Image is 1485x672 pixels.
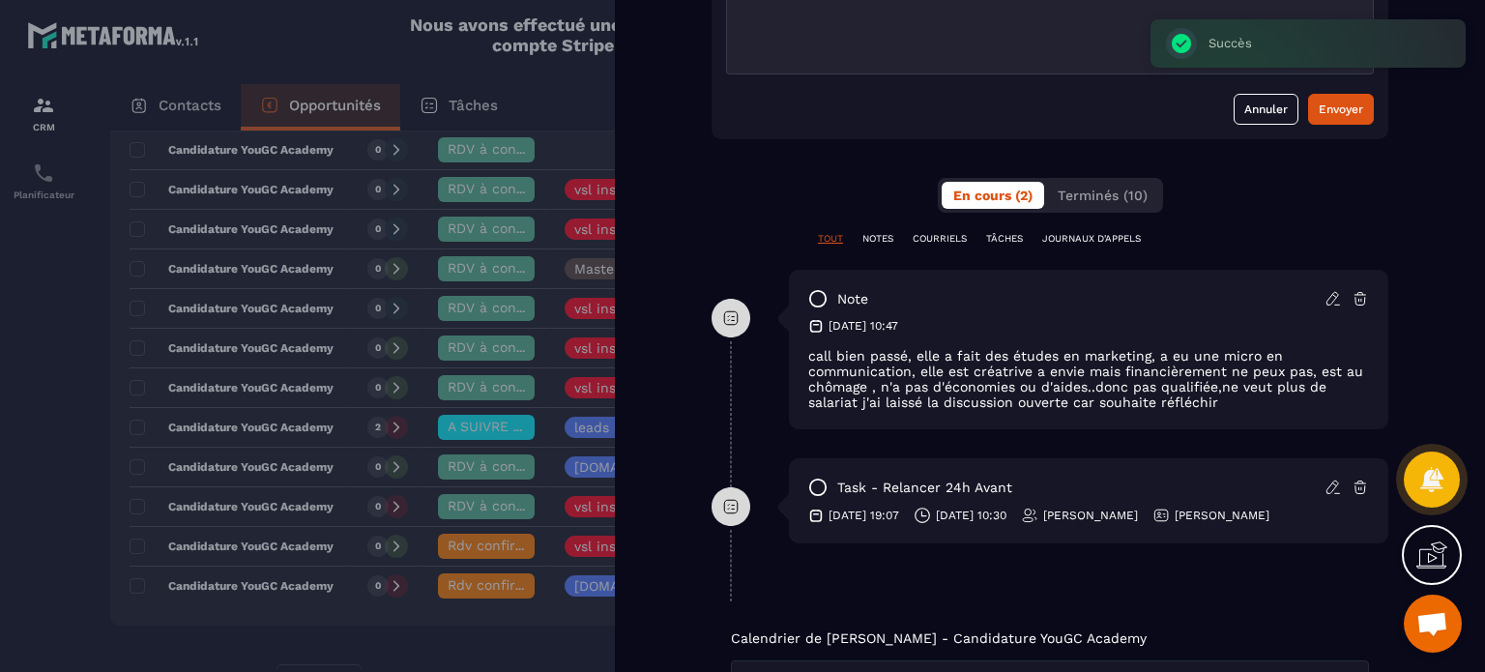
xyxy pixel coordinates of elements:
p: task - relancer 24h avant [837,479,1012,497]
p: [DATE] 10:30 [936,508,1006,523]
p: [PERSON_NAME] [1175,508,1269,523]
p: JOURNAUX D'APPELS [1042,232,1141,246]
span: En cours (2) [953,188,1033,203]
p: call bien passé, elle a fait des études en marketing, a eu une micro en communication, elle est c... [808,348,1369,410]
button: En cours (2) [942,182,1044,209]
span: Terminés (10) [1058,188,1148,203]
p: TOUT [818,232,843,246]
p: TÂCHES [986,232,1023,246]
p: COURRIELS [913,232,967,246]
p: [PERSON_NAME] [1043,508,1138,523]
p: NOTES [862,232,893,246]
p: note [837,290,868,308]
p: [DATE] 10:47 [829,318,898,334]
p: Calendrier de [PERSON_NAME] - Candidature YouGC Academy [731,630,1147,646]
div: Envoyer [1319,100,1363,119]
p: [DATE] 19:07 [829,508,899,523]
button: Envoyer [1308,94,1374,125]
div: Ouvrir le chat [1404,595,1462,653]
button: Annuler [1234,94,1298,125]
button: Terminés (10) [1046,182,1159,209]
